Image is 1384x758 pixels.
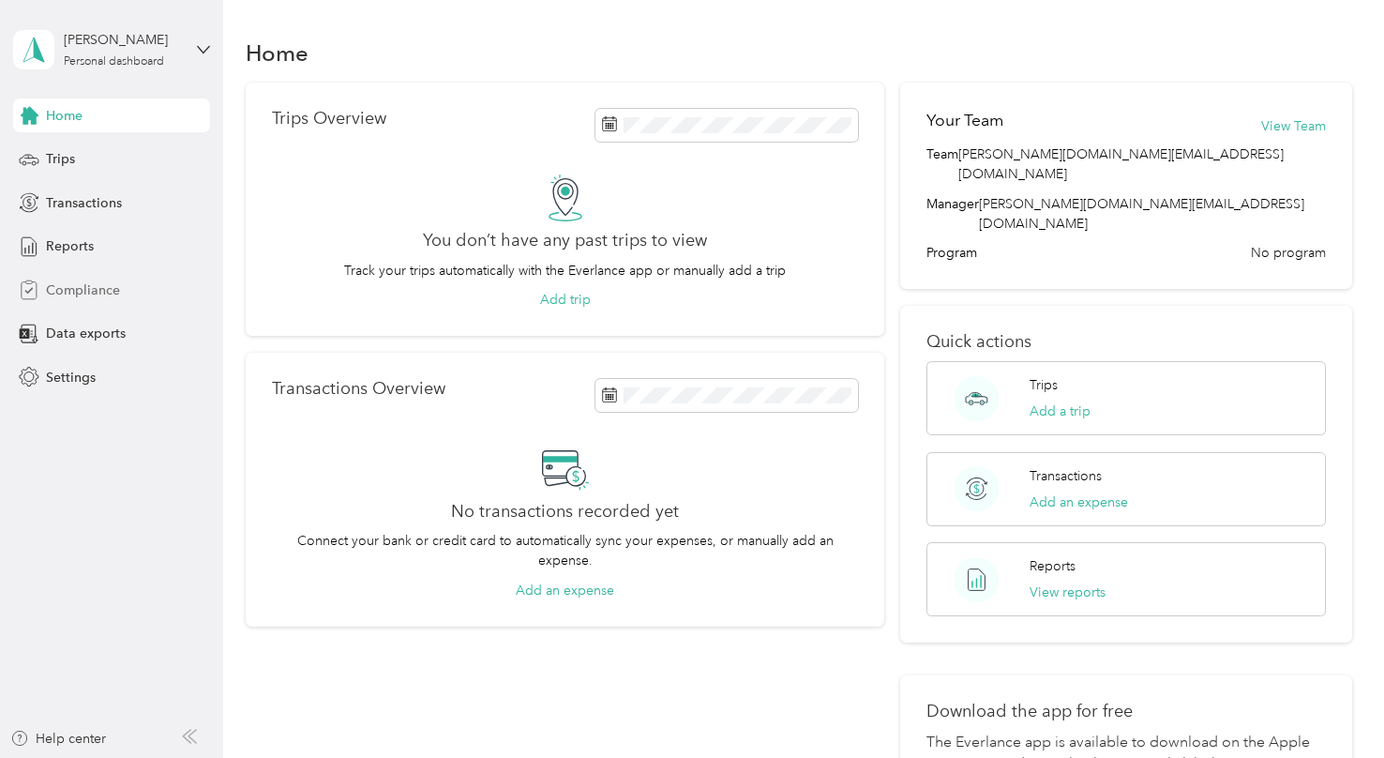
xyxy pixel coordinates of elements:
iframe: Everlance-gr Chat Button Frame [1279,653,1384,758]
button: Add trip [540,290,591,310]
button: Add an expense [516,581,614,600]
span: [PERSON_NAME][DOMAIN_NAME][EMAIL_ADDRESS][DOMAIN_NAME] [979,196,1304,232]
span: No program [1251,243,1326,263]
h2: Your Team [926,109,1003,132]
span: Data exports [46,324,126,343]
p: Trips [1030,375,1058,395]
span: Program [926,243,977,263]
h1: Home [246,43,308,63]
p: Connect your bank or credit card to automatically sync your expenses, or manually add an expense. [272,531,857,570]
button: Help center [10,729,106,749]
span: Team [926,144,958,184]
span: Reports [46,236,94,256]
p: Transactions Overview [272,379,445,399]
span: Settings [46,368,96,387]
span: Compliance [46,280,120,300]
span: Transactions [46,193,122,213]
button: View Team [1261,116,1326,136]
p: Track your trips automatically with the Everlance app or manually add a trip [344,261,786,280]
p: Trips Overview [272,109,386,129]
button: Add an expense [1030,493,1128,512]
p: Transactions [1030,466,1102,486]
span: [PERSON_NAME][DOMAIN_NAME][EMAIL_ADDRESS][DOMAIN_NAME] [958,144,1325,184]
p: Download the app for free [926,702,1325,721]
h2: No transactions recorded yet [451,502,679,522]
div: Personal dashboard [64,56,164,68]
div: [PERSON_NAME] [64,30,181,50]
span: Trips [46,149,75,169]
button: View reports [1030,583,1106,602]
h2: You don’t have any past trips to view [423,231,707,250]
span: Home [46,106,83,126]
p: Quick actions [926,332,1325,352]
p: Reports [1030,556,1076,576]
span: Manager [926,194,979,234]
button: Add a trip [1030,402,1091,421]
